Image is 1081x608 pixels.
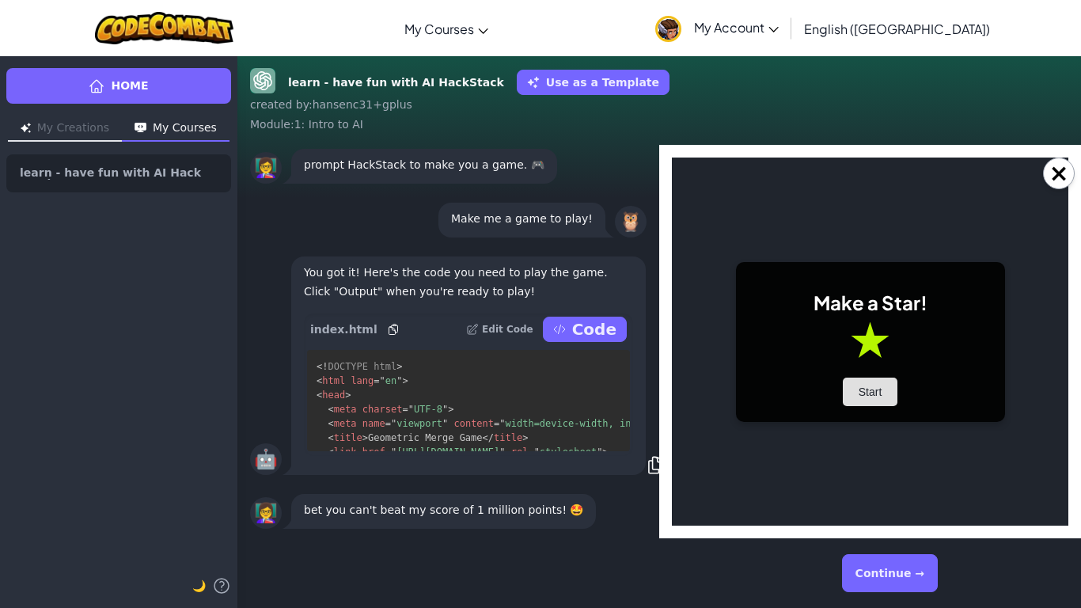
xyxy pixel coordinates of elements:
[322,389,345,401] span: head
[304,263,633,301] p: You got it! Here's the code you need to play the game. Click "Output" when you're ready to play!
[414,404,442,415] span: UTF-8
[396,446,499,458] span: [URL][DOMAIN_NAME]
[8,116,122,142] button: My Creations
[328,446,333,458] span: <
[380,375,385,386] span: "
[385,375,396,386] span: en
[842,554,938,592] button: Continue →
[317,361,328,372] span: <!
[171,220,226,249] button: Start
[362,404,403,415] span: charset
[528,446,533,458] span: =
[572,318,616,340] p: Code
[250,497,282,529] div: 👩‍🏫
[494,418,499,429] span: =
[522,432,528,443] span: >
[250,98,412,111] span: created by : hansenc31+gplus
[540,446,597,458] span: stylesheet
[694,19,779,36] span: My Account
[543,317,627,342] button: Code
[334,432,362,443] span: title
[20,167,205,180] span: learn - have fun with AI HackStack
[345,389,351,401] span: >
[396,7,496,50] a: My Courses
[122,116,229,142] button: My Courses
[385,446,391,458] span: =
[494,432,522,443] span: title
[404,21,474,37] span: My Courses
[6,68,231,104] a: Home
[1043,158,1075,189] button: Close
[304,500,583,519] p: bet you can't beat my score of 1 million points! 🤩
[250,443,282,475] div: 🤖
[288,74,504,91] strong: learn - have fun with AI HackStack
[374,375,379,386] span: =
[304,155,544,174] p: prompt HackStack to make you a game. 🎮
[250,116,1068,132] div: Module : 1: Intro to AI
[192,579,206,592] span: 🌙
[362,446,385,458] span: href
[334,404,357,415] span: meta
[135,123,146,133] img: Icon
[448,404,453,415] span: >
[250,152,282,184] div: 👩‍🏫
[511,446,529,458] span: rel
[482,323,533,336] p: Edit Code
[517,70,669,95] button: Use as a Template
[6,154,231,192] a: learn - have fun with AI HackStack
[453,418,494,429] span: content
[602,446,608,458] span: >
[396,375,402,386] span: "
[317,375,322,386] span: <
[368,432,483,443] span: Geometric Merge Game
[334,418,357,429] span: meta
[647,3,787,53] a: My Account
[317,389,322,401] span: <
[192,576,206,595] button: 🌙
[334,446,357,458] span: link
[804,21,990,37] span: English ([GEOGRAPHIC_DATA])
[328,432,333,443] span: <
[483,432,494,443] span: </
[466,317,533,342] button: Edit Code
[442,418,448,429] span: "
[362,432,368,443] span: >
[402,375,408,386] span: >
[351,375,374,386] span: lang
[402,404,408,415] span: =
[250,68,275,93] img: GPT-4
[451,209,593,228] p: Make me a game to play!
[111,78,148,94] span: Home
[506,418,717,429] span: width=device-width, initial-scale=1.0
[615,206,647,237] div: 🦉
[391,418,396,429] span: "
[322,375,345,386] span: html
[328,418,333,429] span: <
[95,12,233,44] img: CodeCombat logo
[499,446,505,458] span: "
[796,7,998,50] a: English ([GEOGRAPHIC_DATA])
[21,123,31,133] img: Icon
[655,16,681,42] img: avatar
[396,418,442,429] span: viewport
[362,418,385,429] span: name
[328,404,333,415] span: <
[310,321,377,337] span: index.html
[396,361,402,372] span: >
[385,418,391,429] span: =
[597,446,602,458] span: "
[408,404,414,415] span: "
[442,404,448,415] span: "
[499,418,505,429] span: "
[80,133,317,157] h1: Make a Star!
[374,361,396,372] span: html
[328,361,368,372] span: DOCTYPE
[534,446,540,458] span: "
[391,446,396,458] span: "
